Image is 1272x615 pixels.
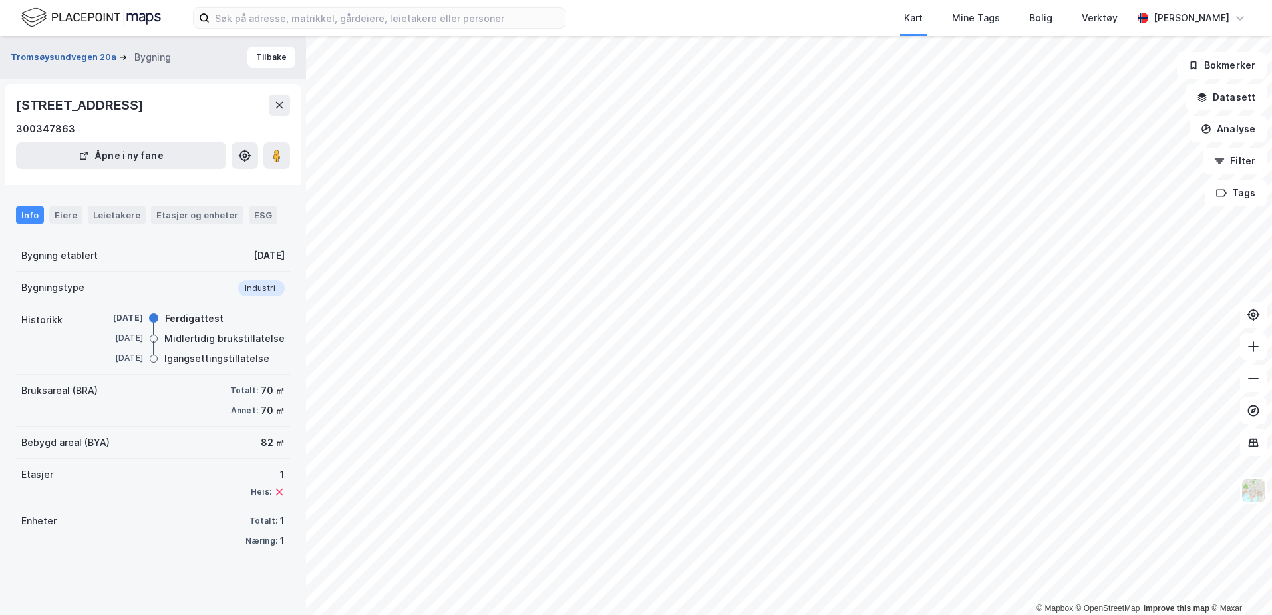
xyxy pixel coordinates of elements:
button: Analyse [1190,116,1267,142]
div: Historikk [21,312,63,328]
div: Enheter [21,513,57,529]
div: Mine Tags [952,10,1000,26]
div: Totalt: [230,385,258,396]
a: Improve this map [1144,604,1209,613]
div: [DATE] [90,312,143,324]
div: 82 ㎡ [261,435,285,451]
div: Etasjer og enheter [156,209,238,221]
div: Bruksareal (BRA) [21,383,98,399]
div: 1 [251,467,285,483]
button: Tags [1205,180,1267,206]
div: Bygning [134,49,171,65]
div: Kontrollprogram for chat [1205,551,1272,615]
div: Bygning etablert [21,248,98,264]
div: Næring: [245,536,277,546]
input: Søk på adresse, matrikkel, gårdeiere, leietakere eller personer [210,8,565,28]
div: [DATE] [90,352,143,364]
button: Filter [1203,148,1267,174]
div: Leietakere [88,206,146,224]
div: Kart [904,10,923,26]
div: Verktøy [1082,10,1118,26]
img: Z [1241,478,1266,503]
div: Bygningstype [21,280,84,296]
div: [DATE] [90,332,143,344]
div: 70 ㎡ [261,403,285,419]
iframe: Chat Widget [1205,551,1272,615]
div: 1 [280,533,285,549]
div: Totalt: [249,516,277,526]
a: Mapbox [1036,604,1073,613]
div: Annet: [231,405,258,416]
button: Datasett [1186,84,1267,110]
div: Etasjer [21,467,53,483]
div: Heis: [251,487,271,497]
div: Igangsettingstillatelse [164,351,269,367]
div: Eiere [49,206,82,224]
div: 300347863 [16,121,75,137]
a: OpenStreetMap [1076,604,1140,613]
div: 70 ㎡ [261,383,285,399]
div: ESG [249,206,277,224]
img: logo.f888ab2527a4732fd821a326f86c7f29.svg [21,6,161,29]
div: [STREET_ADDRESS] [16,95,146,116]
div: Info [16,206,44,224]
div: Bolig [1029,10,1052,26]
div: Bebygd areal (BYA) [21,435,110,451]
div: 1 [280,513,285,529]
div: [PERSON_NAME] [1154,10,1229,26]
div: Midlertidig brukstillatelse [164,331,285,347]
button: Bokmerker [1177,52,1267,79]
div: Ferdigattest [165,311,224,327]
div: [DATE] [253,248,285,264]
button: Tromsøysundvegen 20a [11,51,119,64]
button: Tilbake [247,47,295,68]
button: Åpne i ny fane [16,142,226,169]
